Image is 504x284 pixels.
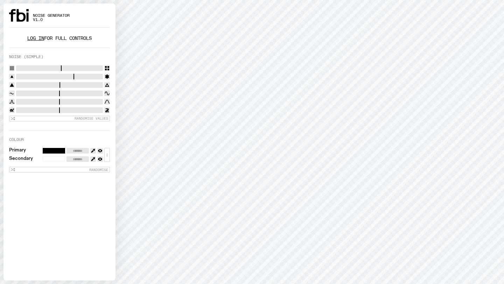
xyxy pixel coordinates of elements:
[9,116,110,121] button: Randomise Values
[27,35,44,42] a: Log in
[9,156,33,162] label: Secondary
[33,18,70,22] span: v1.0
[9,167,110,172] button: Randomise
[33,14,70,17] span: Noise Generator
[9,36,110,41] p: for full controls
[9,138,24,142] label: Colour
[9,55,43,59] label: Noise (Simple)
[104,148,110,162] button: ↕
[9,148,26,154] label: Primary
[75,116,108,120] span: Randomise Values
[89,168,108,172] span: Randomise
